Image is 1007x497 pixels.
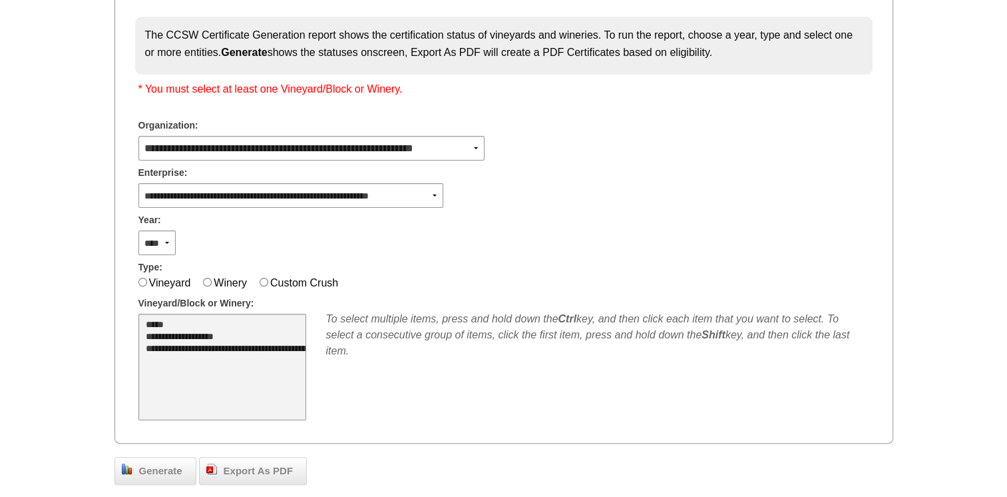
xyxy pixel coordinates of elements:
span: Type: [138,260,162,274]
label: Winery [214,277,247,288]
img: chart_bar.png [122,464,132,474]
b: Ctrl [558,313,576,324]
span: Year: [138,213,161,227]
label: Vineyard [149,277,191,288]
b: Shift [702,329,725,340]
p: The CCSW Certificate Generation report shows the certification status of vineyards and wineries. ... [145,27,863,61]
span: Vineyard/Block or Winery: [138,296,254,310]
strong: Generate [221,47,267,58]
span: Organization: [138,119,198,133]
span: Export As PDF [217,464,300,479]
label: Custom Crush [270,277,338,288]
div: To select multiple items, press and hold down the key, and then click each item that you want to ... [326,311,869,359]
img: doc_pdf.png [206,464,217,474]
a: Generate [114,457,196,485]
span: * You must select at least one Vineyard/Block or Winery. [138,83,403,95]
span: Enterprise: [138,166,188,180]
a: Export As PDF [199,457,307,485]
span: Generate [132,464,189,479]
